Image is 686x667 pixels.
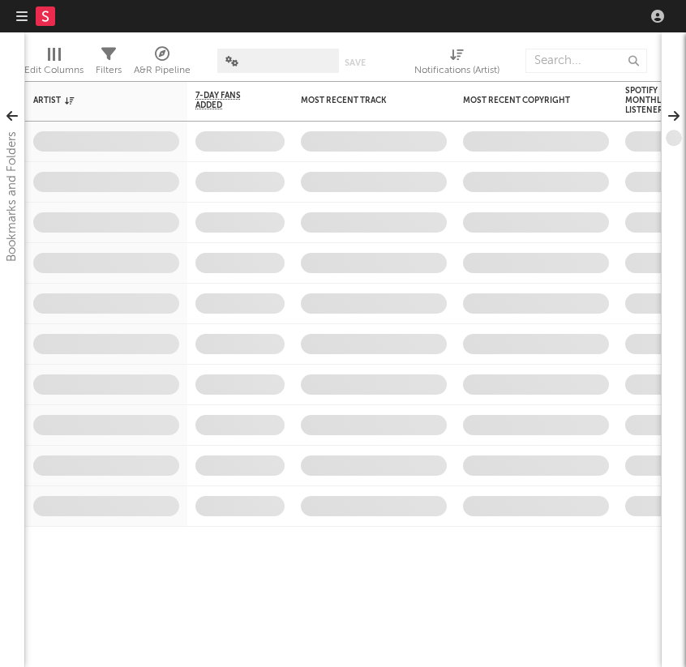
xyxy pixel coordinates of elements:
div: Edit Columns [24,61,84,80]
div: Filters [96,41,122,88]
div: Spotify Monthly Listeners [625,86,682,115]
div: Notifications (Artist) [414,61,499,80]
div: Edit Columns [24,41,84,88]
div: Filters [96,61,122,80]
div: Bookmarks and Folders [2,131,22,262]
button: Save [345,58,366,67]
div: Most Recent Track [301,96,422,105]
div: A&R Pipeline [134,61,191,80]
div: Artist [33,96,155,105]
div: A&R Pipeline [134,41,191,88]
div: Most Recent Copyright [463,96,585,105]
input: Search... [525,49,647,73]
div: Notifications (Artist) [414,41,499,88]
span: 7-Day Fans Added [195,91,260,110]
